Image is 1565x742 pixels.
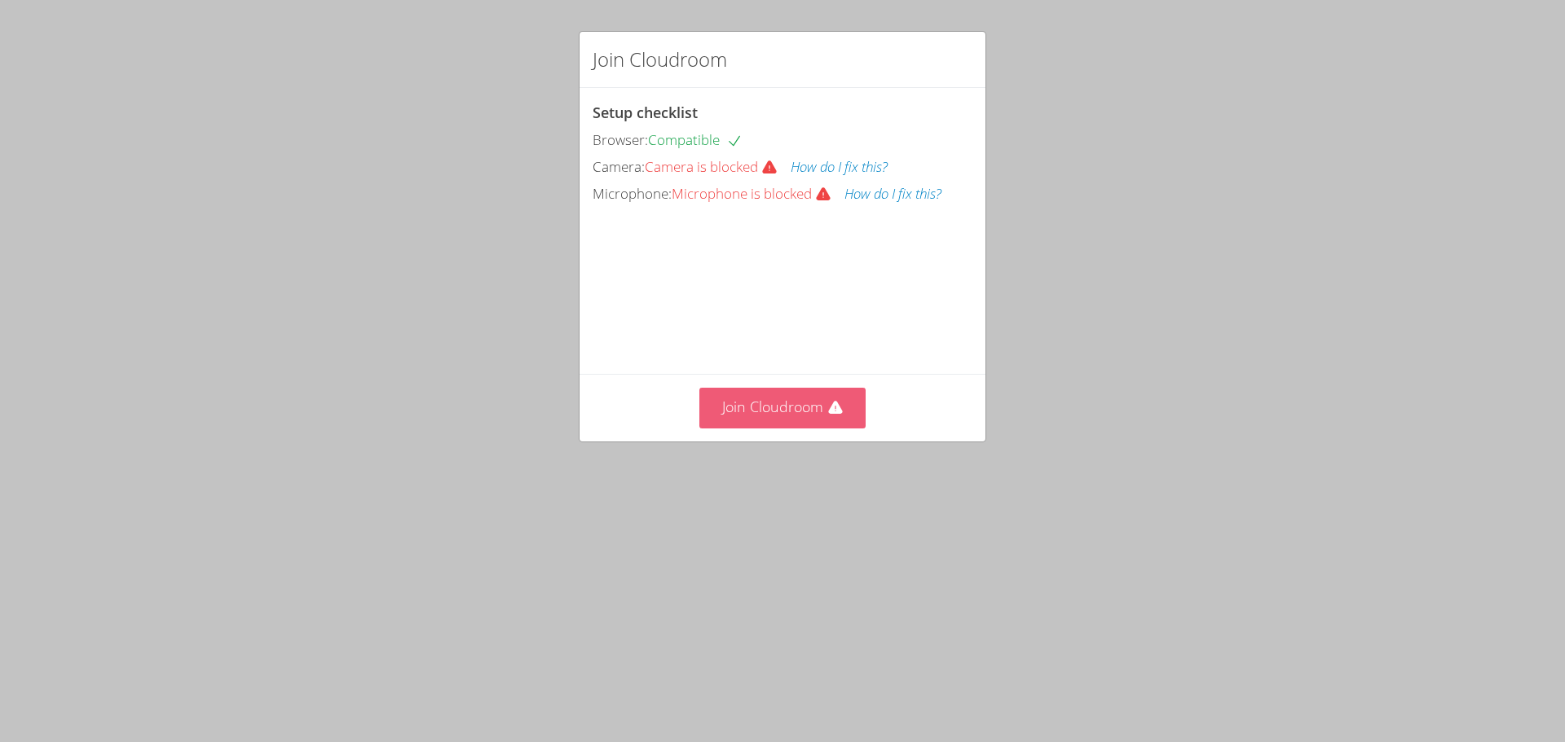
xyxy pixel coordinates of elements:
[645,157,791,176] span: Camera is blocked
[699,388,866,428] button: Join Cloudroom
[672,184,844,203] span: Microphone is blocked
[593,157,645,176] span: Camera:
[593,184,672,203] span: Microphone:
[593,103,698,122] span: Setup checklist
[593,130,648,149] span: Browser:
[791,156,888,179] button: How do I fix this?
[844,182,941,206] button: How do I fix this?
[648,130,743,149] span: Compatible
[593,45,727,74] h2: Join Cloudroom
